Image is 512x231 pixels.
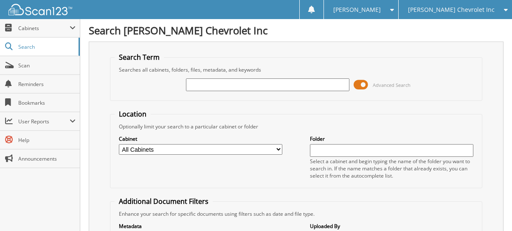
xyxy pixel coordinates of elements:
span: Reminders [18,81,76,88]
legend: Search Term [115,53,164,62]
div: Select a cabinet and begin typing the name of the folder you want to search in. If the name match... [310,158,473,179]
span: [PERSON_NAME] Chevrolet Inc [408,7,495,12]
span: Advanced Search [373,82,411,88]
label: Cabinet [119,135,282,142]
span: User Reports [18,118,70,125]
img: scan123-logo-white.svg [8,4,72,15]
label: Uploaded By [310,223,473,230]
legend: Additional Document Filters [115,197,213,206]
span: Cabinets [18,25,70,32]
label: Folder [310,135,473,142]
span: Bookmarks [18,99,76,106]
span: Help [18,136,76,144]
legend: Location [115,109,151,119]
div: Optionally limit your search to a particular cabinet or folder [115,123,478,130]
span: Scan [18,62,76,69]
span: [PERSON_NAME] [333,7,381,12]
div: Searches all cabinets, folders, files, metadata, and keywords [115,66,478,73]
h1: Search [PERSON_NAME] Chevrolet Inc [89,23,504,37]
span: Search [18,43,74,50]
label: Metadata [119,223,282,230]
div: Enhance your search for specific documents using filters such as date and file type. [115,210,478,217]
span: Announcements [18,155,76,162]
